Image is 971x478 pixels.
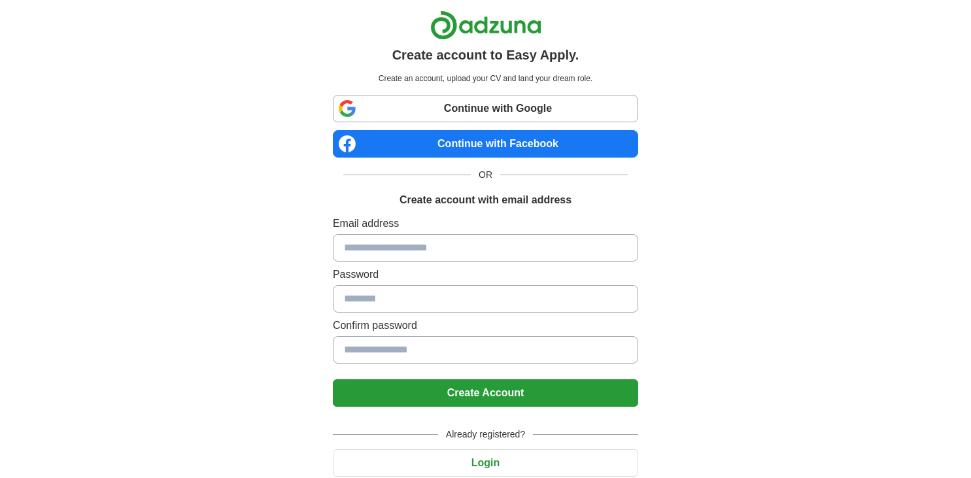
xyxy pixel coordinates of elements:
[333,267,638,282] label: Password
[471,168,500,182] span: OR
[333,318,638,333] label: Confirm password
[333,216,638,231] label: Email address
[333,457,638,468] a: Login
[392,45,579,65] h1: Create account to Easy Apply.
[333,130,638,158] a: Continue with Facebook
[438,428,533,441] span: Already registered?
[430,10,541,40] img: Adzuna logo
[335,73,636,84] p: Create an account, upload your CV and land your dream role.
[333,379,638,407] button: Create Account
[400,192,571,208] h1: Create account with email address
[333,449,638,477] button: Login
[333,95,638,122] a: Continue with Google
